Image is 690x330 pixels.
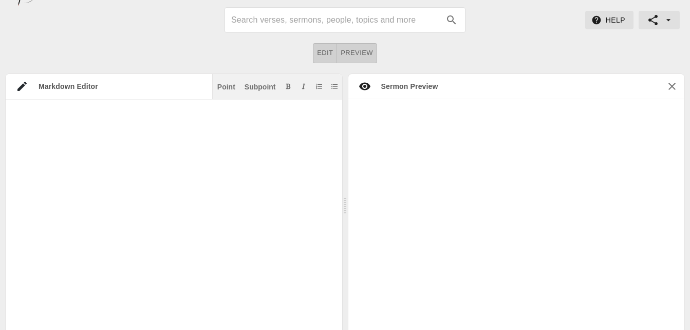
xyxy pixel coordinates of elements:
[639,279,678,318] iframe: Drift Widget Chat Controller
[371,81,438,91] div: Sermon Preview
[243,81,278,91] button: Subpoint
[314,81,324,91] button: Add ordered list
[283,81,293,91] button: Add bold text
[245,83,276,90] div: Subpoint
[593,14,625,27] span: Help
[299,81,309,91] button: Add italic text
[231,12,440,28] input: Search sermons
[329,81,340,91] button: Add unordered list
[313,43,337,63] button: Edit
[313,43,377,63] div: text alignment
[341,47,373,59] span: Preview
[215,81,237,91] button: Insert point
[317,47,333,59] span: Edit
[337,43,377,63] button: Preview
[28,81,212,91] div: Markdown Editor
[217,83,235,90] div: Point
[440,9,463,31] button: search
[585,11,633,30] button: Help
